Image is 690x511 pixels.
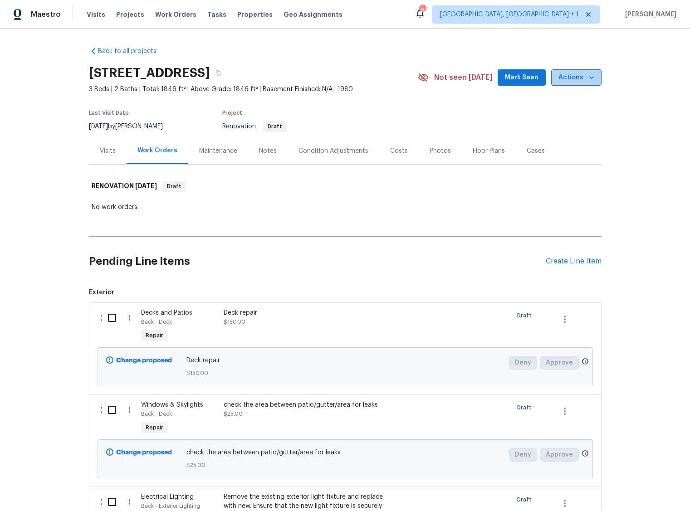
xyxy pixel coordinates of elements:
span: Draft [517,495,535,504]
span: Decks and Patios [141,310,192,316]
span: [DATE] [89,123,108,130]
span: Electrical Lighting [141,494,194,500]
div: Deck repair [224,308,383,317]
div: RENOVATION [DATE]Draft [89,172,602,201]
span: Maestro [31,10,61,19]
span: Repair [142,331,167,340]
span: Geo Assignments [284,10,343,19]
h2: Pending Line Items [89,240,546,282]
div: 8 [419,5,426,15]
div: Condition Adjustments [299,146,368,156]
span: 3 Beds | 2 Baths | Total: 1846 ft² | Above Grade: 1846 ft² | Basement Finished: N/A | 1980 [89,85,418,94]
b: Change proposed [116,357,172,364]
button: Copy Address [210,65,226,81]
button: Actions [551,69,602,86]
span: $25.00 [224,411,243,417]
button: Approve [540,356,579,370]
span: Draft [163,182,185,191]
span: Properties [237,10,273,19]
h6: RENOVATION [92,181,157,192]
div: Work Orders [137,146,177,155]
button: Mark Seen [498,69,546,86]
span: Actions [558,72,594,83]
span: Not seen [DATE] [434,73,492,82]
div: by [PERSON_NAME] [89,121,174,132]
span: Work Orders [155,10,196,19]
div: Visits [100,146,116,156]
div: Photos [430,146,451,156]
span: Only a market manager or an area construction manager can approve [582,450,589,459]
h2: [STREET_ADDRESS] [89,68,210,78]
span: $150.00 [224,319,245,325]
span: Repair [142,423,167,432]
button: Approve [540,448,579,462]
span: $150.00 [186,369,504,378]
span: Back - Deck [141,411,172,417]
div: ( ) [98,306,139,347]
div: ( ) [98,398,139,439]
button: Deny [509,448,537,462]
span: Tasks [207,11,226,18]
div: Maintenance [199,146,237,156]
div: Floor Plans [473,146,505,156]
div: check the area between patio/gutter/area for leaks [224,400,383,409]
span: check the area between patio/gutter/area for leaks [186,448,504,457]
div: No work orders. [92,203,599,212]
span: Visits [87,10,105,19]
button: Deny [509,356,537,370]
span: Last Visit Date [89,110,129,116]
span: $25.00 [186,461,504,470]
span: Only a market manager or an area construction manager can approve [582,358,589,367]
span: Projects [116,10,144,19]
div: Notes [259,146,277,156]
span: Project [222,110,242,116]
a: Back to all projects [89,47,176,56]
span: Deck repair [186,356,504,365]
span: [PERSON_NAME] [621,10,676,19]
span: Windows & Skylights [141,402,203,408]
div: Cases [527,146,545,156]
div: Create Line Item [546,257,602,266]
span: Renovation [222,123,287,130]
span: Back - Deck [141,319,172,325]
b: Change proposed [116,449,172,456]
span: Exterior [89,288,602,297]
span: Draft [517,311,535,320]
span: Mark Seen [505,72,538,83]
div: Costs [390,146,408,156]
span: [DATE] [135,183,157,189]
span: Back - Exterior Lighting [141,503,200,509]
span: Draft [517,403,535,412]
span: [GEOGRAPHIC_DATA], [GEOGRAPHIC_DATA] + 1 [440,10,579,19]
span: Draft [264,124,286,129]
